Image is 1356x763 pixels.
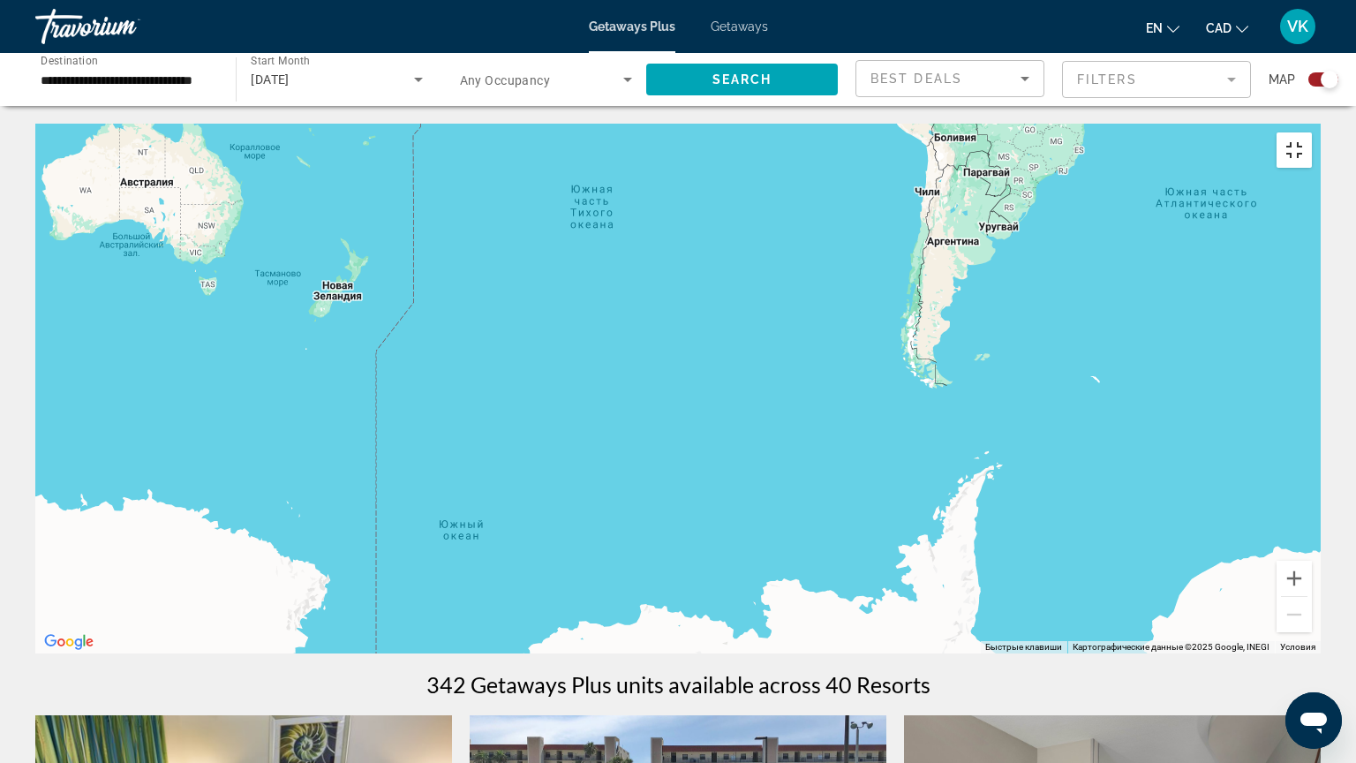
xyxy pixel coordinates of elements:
button: Уменьшить [1277,597,1312,632]
span: Any Occupancy [460,73,551,87]
span: Search [712,72,772,87]
mat-select: Sort by [870,68,1029,89]
a: Getaways [711,19,768,34]
button: Change language [1146,15,1179,41]
span: Картографические данные ©2025 Google, INEGI [1073,642,1269,652]
span: CAD [1206,21,1232,35]
span: Destination [41,54,98,66]
button: Search [646,64,838,95]
span: Start Month [251,55,310,67]
button: Change currency [1206,15,1248,41]
h1: 342 Getaways Plus units available across 40 Resorts [426,671,930,698]
span: VK [1287,18,1308,35]
span: Map [1269,67,1295,92]
span: [DATE] [251,72,290,87]
button: Увеличить [1277,561,1312,596]
button: User Menu [1275,8,1321,45]
a: Getaways Plus [589,19,675,34]
button: Filter [1062,60,1251,99]
iframe: Кнопка запуска окна обмена сообщениями [1285,692,1342,749]
a: Условия (ссылка откроется в новой вкладке) [1280,642,1315,652]
button: Быстрые клавиши [985,641,1062,653]
a: Travorium [35,4,212,49]
span: en [1146,21,1163,35]
span: Best Deals [870,72,962,86]
button: Включить полноэкранный режим [1277,132,1312,168]
img: Google [40,631,98,653]
a: Открыть эту область в Google Картах (в новом окне) [40,631,98,653]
